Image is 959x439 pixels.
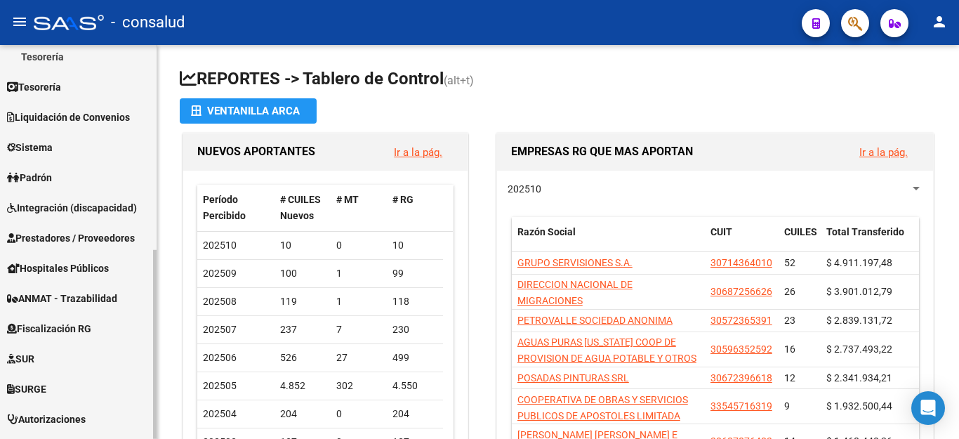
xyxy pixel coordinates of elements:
[710,372,772,384] span: 30672396618
[7,170,52,185] span: Padrón
[517,315,673,326] span: PETROVALLE SOCIEDAD ANONIMA
[7,230,135,246] span: Prestadores / Proveedores
[931,13,948,30] mat-icon: person
[203,296,237,307] span: 202508
[7,321,91,336] span: Fiscalización RG
[848,139,919,165] button: Ir a la pág.
[710,315,772,326] span: 30572365391
[784,226,817,237] span: CUILES
[784,315,795,326] span: 23
[203,268,237,279] span: 202509
[512,217,705,263] datatable-header-cell: Razón Social
[336,194,359,205] span: # MT
[710,286,772,297] span: 30687256626
[7,351,34,367] span: SUR
[517,372,629,384] span: POSADAS PINTURAS SRL
[197,145,315,158] span: NUEVOS APORTANTES
[331,185,387,231] datatable-header-cell: # MT
[7,79,61,95] span: Tesorería
[710,226,732,237] span: CUIT
[826,226,904,237] span: Total Transferido
[7,412,86,427] span: Autorizaciones
[517,279,633,306] span: DIRECCION NACIONAL DE MIGRACIONES
[336,294,381,310] div: 1
[392,194,414,205] span: # RG
[826,257,892,268] span: $ 4.911.197,48
[444,74,474,87] span: (alt+t)
[280,266,325,282] div: 100
[859,146,908,159] a: Ir a la pág.
[392,237,437,254] div: 10
[7,200,137,216] span: Integración (discapacidad)
[7,110,130,125] span: Liquidación de Convenios
[517,226,576,237] span: Razón Social
[275,185,331,231] datatable-header-cell: # CUILES Nuevos
[705,217,779,263] datatable-header-cell: CUIT
[784,400,790,412] span: 9
[280,406,325,422] div: 204
[336,378,381,394] div: 302
[180,67,937,92] h1: REPORTES -> Tablero de Control
[191,98,305,124] div: Ventanilla ARCA
[784,343,795,355] span: 16
[336,322,381,338] div: 7
[280,378,325,394] div: 4.852
[710,257,772,268] span: 30714364010
[826,315,892,326] span: $ 2.839.131,72
[7,261,109,276] span: Hospitales Públicos
[203,324,237,335] span: 202507
[392,406,437,422] div: 204
[784,257,795,268] span: 52
[826,286,892,297] span: $ 3.901.012,79
[784,372,795,384] span: 12
[7,381,46,397] span: SURGE
[392,378,437,394] div: 4.550
[280,322,325,338] div: 237
[111,7,185,38] span: - consalud
[203,240,237,251] span: 202510
[394,146,442,159] a: Ir a la pág.
[826,343,892,355] span: $ 2.737.493,22
[203,194,246,221] span: Período Percibido
[7,140,53,155] span: Sistema
[392,266,437,282] div: 99
[11,13,28,30] mat-icon: menu
[280,294,325,310] div: 119
[508,183,541,195] span: 202510
[392,350,437,366] div: 499
[336,350,381,366] div: 27
[517,336,696,380] span: AGUAS PURAS [US_STATE] COOP DE PROVISION DE AGUA POTABLE Y OTROS SERVICIOS PUBL
[392,322,437,338] div: 230
[517,257,633,268] span: GRUPO SERVISIONES S.A.
[826,372,892,384] span: $ 2.341.934,21
[336,237,381,254] div: 0
[387,185,443,231] datatable-header-cell: # RG
[779,217,821,263] datatable-header-cell: CUILES
[280,237,325,254] div: 10
[197,185,275,231] datatable-header-cell: Período Percibido
[511,145,693,158] span: EMPRESAS RG QUE MAS APORTAN
[280,194,321,221] span: # CUILES Nuevos
[911,391,945,425] div: Open Intercom Messenger
[710,343,772,355] span: 30596352592
[280,350,325,366] div: 526
[517,394,688,421] span: COOPERATIVA DE OBRAS Y SERVICIOS PUBLICOS DE APOSTOLES LIMITADA
[7,291,117,306] span: ANMAT - Trazabilidad
[392,294,437,310] div: 118
[180,98,317,124] button: Ventanilla ARCA
[203,408,237,419] span: 202504
[710,400,772,412] span: 33545716319
[826,400,892,412] span: $ 1.932.500,44
[821,217,919,263] datatable-header-cell: Total Transferido
[203,380,237,391] span: 202505
[336,266,381,282] div: 1
[336,406,381,422] div: 0
[203,352,237,363] span: 202506
[784,286,795,297] span: 26
[383,139,454,165] button: Ir a la pág.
